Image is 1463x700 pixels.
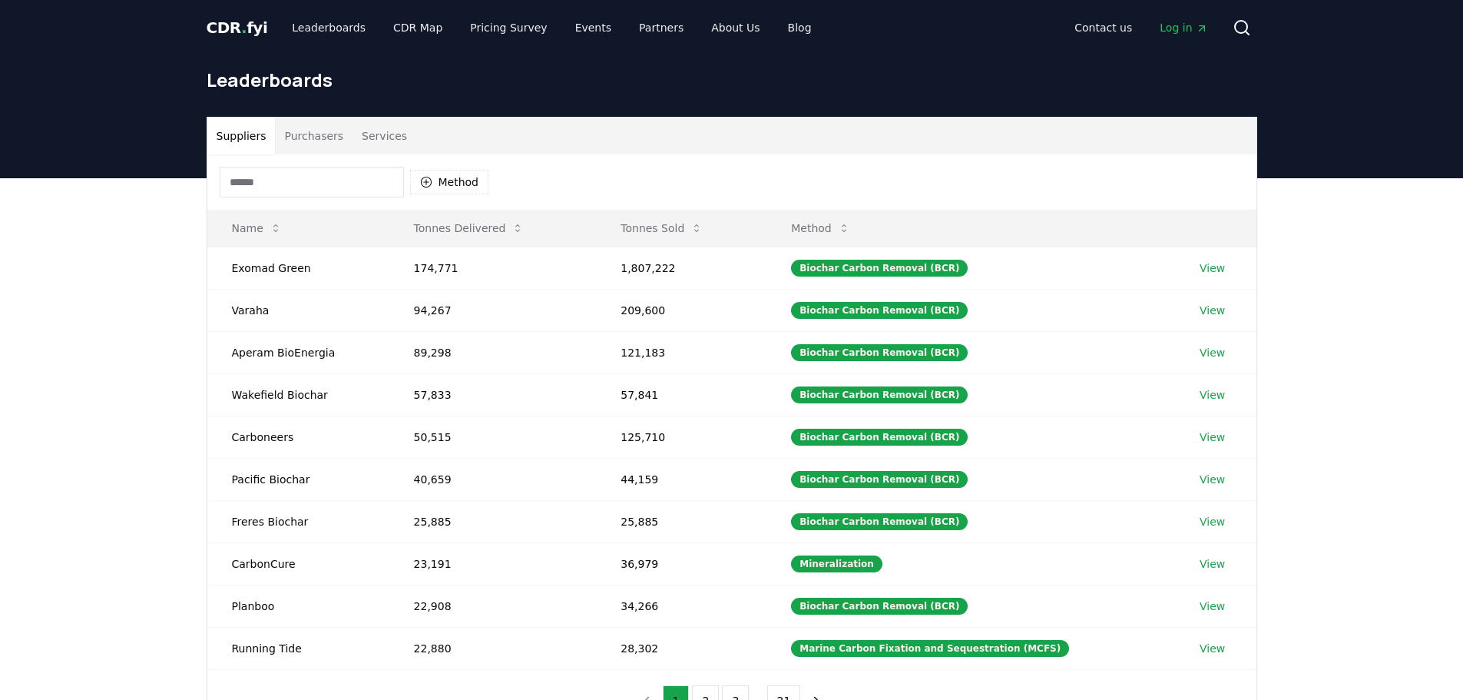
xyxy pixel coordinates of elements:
[596,373,766,416] td: 57,841
[596,247,766,289] td: 1,807,222
[1200,556,1225,572] a: View
[1062,14,1144,41] a: Contact us
[207,68,1257,92] h1: Leaderboards
[207,289,389,331] td: Varaha
[389,331,597,373] td: 89,298
[381,14,455,41] a: CDR Map
[791,513,968,530] div: Biochar Carbon Removal (BCR)
[389,458,597,500] td: 40,659
[1200,387,1225,403] a: View
[791,344,968,361] div: Biochar Carbon Removal (BCR)
[207,118,276,154] button: Suppliers
[596,500,766,542] td: 25,885
[389,500,597,542] td: 25,885
[207,500,389,542] td: Freres Biochar
[410,170,489,194] button: Method
[596,627,766,669] td: 28,302
[207,247,389,289] td: Exomad Green
[627,14,696,41] a: Partners
[1200,303,1225,318] a: View
[791,429,968,446] div: Biochar Carbon Removal (BCR)
[207,18,268,37] span: CDR fyi
[791,260,968,277] div: Biochar Carbon Removal (BCR)
[1200,260,1225,276] a: View
[280,14,378,41] a: Leaderboards
[207,542,389,585] td: CarbonCure
[776,14,824,41] a: Blog
[596,331,766,373] td: 121,183
[596,542,766,585] td: 36,979
[1200,641,1225,656] a: View
[207,585,389,627] td: Planboo
[275,118,353,154] button: Purchasers
[779,213,862,244] button: Method
[1200,472,1225,487] a: View
[699,14,772,41] a: About Us
[207,17,268,38] a: CDR.fyi
[207,458,389,500] td: Pacific Biochar
[608,213,715,244] button: Tonnes Sold
[1200,345,1225,360] a: View
[791,386,968,403] div: Biochar Carbon Removal (BCR)
[1062,14,1220,41] nav: Main
[389,416,597,458] td: 50,515
[791,598,968,615] div: Biochar Carbon Removal (BCR)
[1200,430,1225,445] a: View
[389,373,597,416] td: 57,833
[1200,514,1225,529] a: View
[389,585,597,627] td: 22,908
[389,289,597,331] td: 94,267
[791,302,968,319] div: Biochar Carbon Removal (BCR)
[389,627,597,669] td: 22,880
[458,14,559,41] a: Pricing Survey
[353,118,416,154] button: Services
[207,331,389,373] td: Aperam BioEnergia
[791,556,882,572] div: Mineralization
[596,458,766,500] td: 44,159
[1200,599,1225,614] a: View
[207,627,389,669] td: Running Tide
[791,471,968,488] div: Biochar Carbon Removal (BCR)
[389,542,597,585] td: 23,191
[241,18,247,37] span: .
[596,416,766,458] td: 125,710
[207,373,389,416] td: Wakefield Biochar
[596,585,766,627] td: 34,266
[207,416,389,458] td: Carboneers
[596,289,766,331] td: 209,600
[1147,14,1220,41] a: Log in
[389,247,597,289] td: 174,771
[791,640,1069,657] div: Marine Carbon Fixation and Sequestration (MCFS)
[280,14,823,41] nav: Main
[563,14,624,41] a: Events
[1160,20,1207,35] span: Log in
[220,213,294,244] button: Name
[402,213,537,244] button: Tonnes Delivered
